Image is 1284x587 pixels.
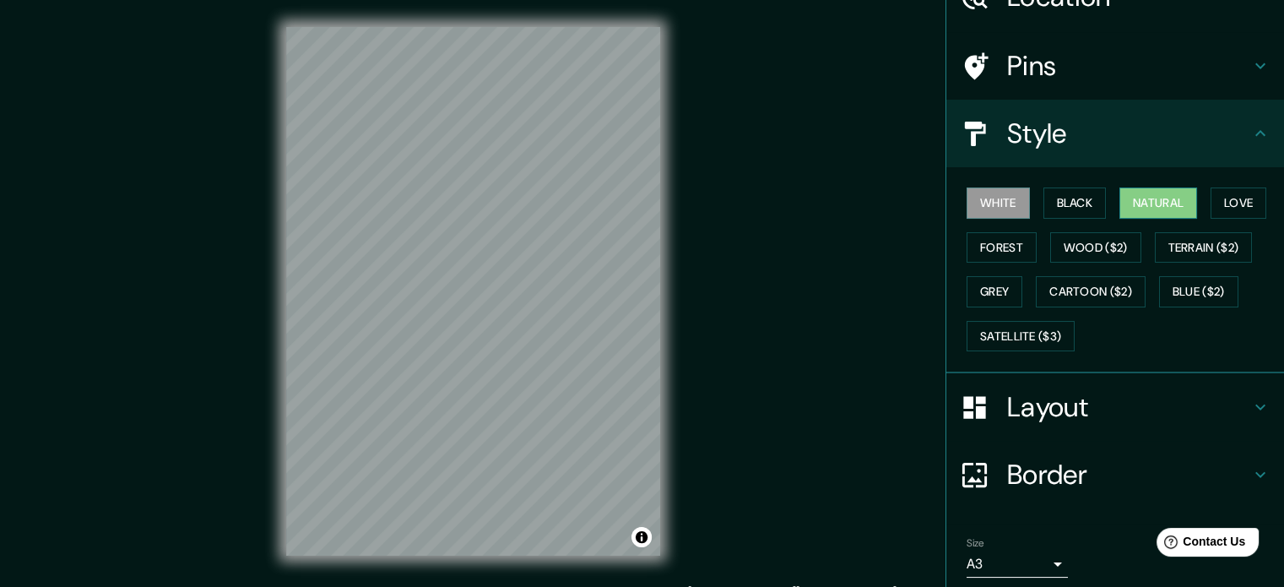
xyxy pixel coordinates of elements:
[967,276,1022,307] button: Grey
[1211,188,1266,219] button: Love
[1155,232,1253,264] button: Terrain ($2)
[967,232,1037,264] button: Forest
[1134,521,1265,568] iframe: Help widget launcher
[946,441,1284,508] div: Border
[1036,276,1146,307] button: Cartoon ($2)
[1007,390,1250,424] h4: Layout
[967,321,1075,352] button: Satellite ($3)
[946,100,1284,167] div: Style
[1119,188,1197,219] button: Natural
[1050,232,1141,264] button: Wood ($2)
[946,373,1284,441] div: Layout
[286,27,660,556] canvas: Map
[967,188,1030,219] button: White
[631,527,652,547] button: Toggle attribution
[1043,188,1107,219] button: Black
[967,551,1068,578] div: A3
[946,32,1284,100] div: Pins
[1007,49,1250,83] h4: Pins
[1159,276,1238,307] button: Blue ($2)
[1007,117,1250,150] h4: Style
[1007,458,1250,492] h4: Border
[967,536,984,551] label: Size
